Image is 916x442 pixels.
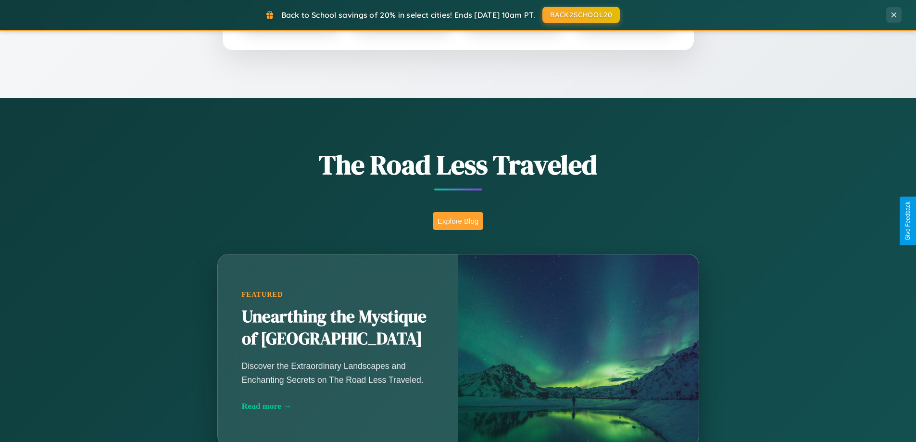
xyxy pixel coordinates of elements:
[542,7,620,23] button: BACK2SCHOOL20
[242,401,434,411] div: Read more →
[242,290,434,299] div: Featured
[281,10,535,20] span: Back to School savings of 20% in select cities! Ends [DATE] 10am PT.
[433,212,483,230] button: Explore Blog
[242,359,434,386] p: Discover the Extraordinary Landscapes and Enchanting Secrets on The Road Less Traveled.
[170,146,747,183] h1: The Road Less Traveled
[242,306,434,350] h2: Unearthing the Mystique of [GEOGRAPHIC_DATA]
[904,202,911,240] div: Give Feedback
